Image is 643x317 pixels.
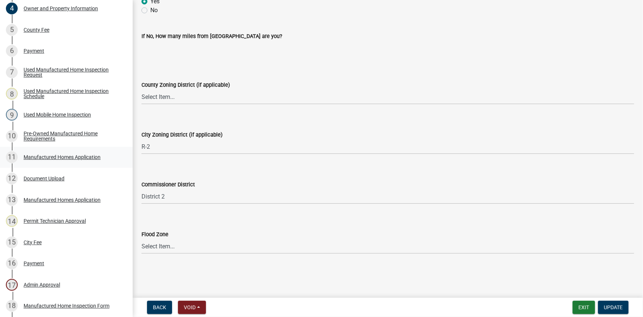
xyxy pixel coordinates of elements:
[147,301,172,314] button: Back
[6,215,18,227] div: 14
[24,176,64,181] div: Document Upload
[24,155,101,160] div: Manufactured Homes Application
[24,67,121,77] div: Used Manufactured Home Inspection Request
[24,303,109,309] div: Manufactured Home Inspection Form
[6,237,18,248] div: 15
[184,304,196,310] span: Void
[178,301,206,314] button: Void
[24,27,49,32] div: County Fee
[6,109,18,121] div: 9
[6,151,18,163] div: 11
[6,173,18,185] div: 12
[24,282,60,287] div: Admin Approval
[6,3,18,14] div: 4
[24,131,121,141] div: Pre-Owned Manufactured Home Requirements
[24,48,44,54] div: Payment
[6,258,18,269] div: 16
[6,24,18,36] div: 5
[24,197,101,203] div: Manufactured Homes Application
[6,130,18,142] div: 10
[6,66,18,78] div: 7
[604,304,623,310] span: Update
[24,89,121,99] div: Used Manufactured Home Inspection Schedule
[153,304,166,310] span: Back
[141,232,168,237] label: Flood Zone
[6,279,18,291] div: 17
[573,301,595,314] button: Exit
[6,300,18,312] div: 18
[24,261,44,266] div: Payment
[6,194,18,206] div: 13
[141,182,195,187] label: Commissioner District
[598,301,629,314] button: Update
[150,6,158,15] label: No
[6,45,18,57] div: 6
[24,240,42,245] div: City Fee
[141,34,282,39] label: If No, How many miles from [GEOGRAPHIC_DATA] are you?
[141,83,230,88] label: County Zoning District (if applicable)
[24,218,86,224] div: Permit Technician Approval
[6,88,18,100] div: 8
[24,6,98,11] div: Owner and Property Information
[24,112,91,117] div: Used Mobile Home Inspection
[141,132,223,138] label: City Zoning District (if applicable)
